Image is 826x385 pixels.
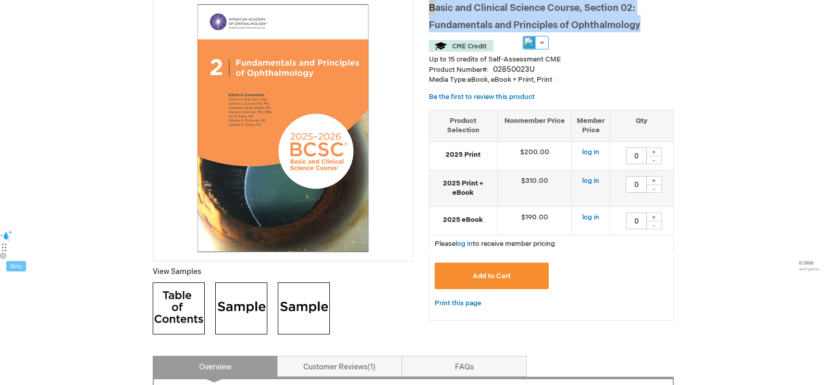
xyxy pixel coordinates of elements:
th: Qty [610,110,673,141]
span: 1 [367,363,376,371]
p: eBook, eBook + Print, Print [429,75,674,85]
img: Basic and Clinical Science Course, Section 02: Fundamentals and Principles of Ophthalmology [158,4,408,253]
div: + [646,176,662,185]
a: log in [582,213,599,221]
a: Be the first to review this product [429,93,535,101]
th: Nonmember Price [497,110,572,141]
img: Click to view [153,282,205,334]
a: Overview [153,356,278,377]
strong: Media Type: [429,76,467,84]
a: Customer Reviews1 [277,356,402,377]
button: Add to Cart [435,263,549,289]
a: Print this page [435,297,481,310]
a: log in [582,177,599,185]
a: log in [582,148,599,156]
li: Up to 15 credits of Self-Assessment CME [429,55,674,65]
strong: 2025 Print + eBook [435,179,492,198]
img: Click to view [215,282,267,334]
span: Basic and Clinical Science Course, Section 02: Fundamentals and Principles of Ophthalmology [429,3,640,31]
input: Qty [626,147,647,164]
td: $190.00 [497,206,572,235]
strong: Product Number [429,66,489,74]
div: - [646,156,662,164]
div: + [646,147,662,156]
td: $200.00 [497,141,572,170]
a: FAQs [402,356,527,377]
strong: 2025 Print [435,150,492,160]
a: log in [455,240,473,248]
td: $310.00 [497,170,572,206]
input: Qty [626,176,647,193]
th: Member Price [572,110,610,141]
p: View Samples [153,267,413,277]
span: Add to Cart [473,272,511,280]
div: + [646,213,662,221]
img: CME Credit [429,40,494,52]
strong: 2025 eBook [435,215,492,225]
th: Product Selection [429,110,498,141]
div: - [646,221,662,229]
span: Please to receive member pricing [435,240,555,248]
div: - [646,184,662,193]
input: Qty [626,213,647,229]
div: 02850023U [493,65,535,75]
img: Click to view [278,282,330,334]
